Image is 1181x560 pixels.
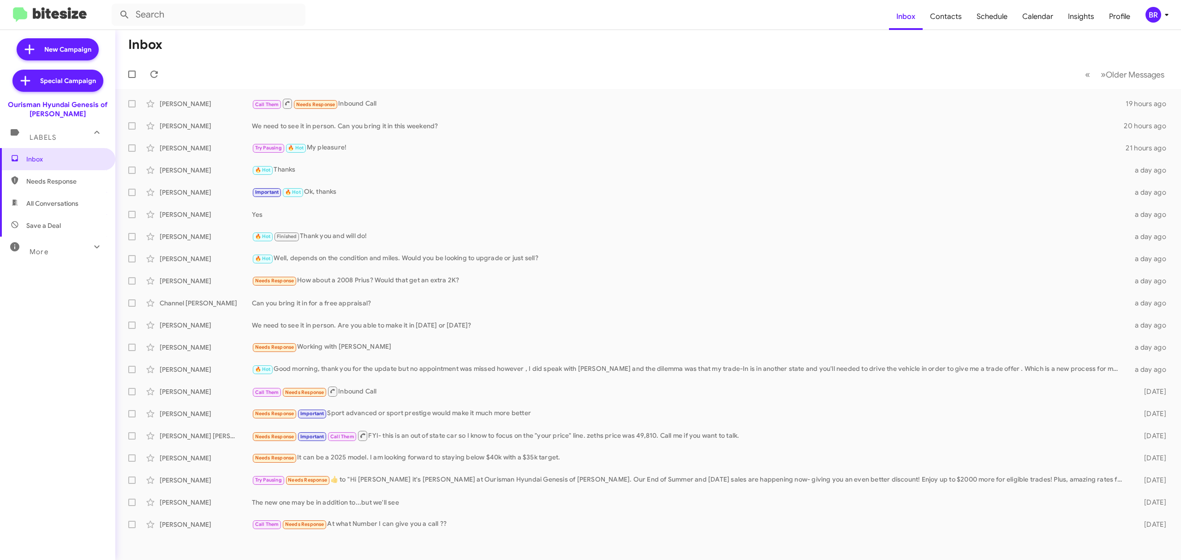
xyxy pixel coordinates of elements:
span: 🔥 Hot [288,145,304,151]
nav: Page navigation example [1080,65,1170,84]
span: 🔥 Hot [285,189,301,195]
span: More [30,248,48,256]
span: Try Pausing [255,477,282,483]
div: Sport advanced or sport prestige would make it much more better [252,408,1127,419]
span: 🔥 Hot [255,233,271,239]
div: [PERSON_NAME] [160,321,252,330]
div: [PERSON_NAME] [160,121,252,131]
span: Needs Response [296,101,335,107]
div: [DATE] [1127,498,1174,507]
div: [DATE] [1127,387,1174,396]
span: » [1101,69,1106,80]
div: a day ago [1127,298,1174,308]
span: 🔥 Hot [255,167,271,173]
div: Channel [PERSON_NAME] [160,298,252,308]
div: My pleasure! [252,143,1126,153]
a: New Campaign [17,38,99,60]
span: Labels [30,133,56,142]
div: The new one may be in addition to...but we'll see [252,498,1127,507]
h1: Inbox [128,37,162,52]
div: a day ago [1127,365,1174,374]
button: BR [1138,7,1171,23]
div: FYI- this is an out of state car so I know to focus on the "your price" line. zeths price was 49,... [252,430,1127,441]
span: Needs Response [255,344,294,350]
a: Calendar [1015,3,1061,30]
div: [PERSON_NAME] [160,387,252,396]
span: 🔥 Hot [255,366,271,372]
div: [DATE] [1127,520,1174,529]
div: a day ago [1127,188,1174,197]
div: ​👍​ to " Hi [PERSON_NAME] it's [PERSON_NAME] at Ourisman Hyundai Genesis of [PERSON_NAME]. Our En... [252,475,1127,485]
div: [PERSON_NAME] [160,254,252,263]
span: Important [255,189,279,195]
div: Working with [PERSON_NAME] [252,342,1127,352]
div: [PERSON_NAME] [160,143,252,153]
span: Older Messages [1106,70,1164,80]
div: a day ago [1127,276,1174,286]
div: Good morning, thank you for the update but no appointment was missed however , I did speak with [... [252,364,1127,375]
span: 🔥 Hot [255,256,271,262]
div: [PERSON_NAME] [160,166,252,175]
span: Needs Response [255,411,294,417]
div: 19 hours ago [1126,99,1174,108]
a: Schedule [969,3,1015,30]
div: a day ago [1127,321,1174,330]
div: a day ago [1127,166,1174,175]
span: Needs Response [288,477,327,483]
span: Needs Response [255,455,294,461]
div: [DATE] [1127,409,1174,418]
div: We need to see it in person. Can you bring it in this weekend? [252,121,1124,131]
span: Important [300,411,324,417]
span: Try Pausing [255,145,282,151]
div: a day ago [1127,254,1174,263]
div: [PERSON_NAME] [160,232,252,241]
div: [PERSON_NAME] [160,365,252,374]
span: Call Them [330,434,354,440]
span: Needs Response [285,389,324,395]
div: [DATE] [1127,431,1174,441]
a: Profile [1102,3,1138,30]
span: Call Them [255,521,279,527]
div: Thanks [252,165,1127,175]
div: 21 hours ago [1126,143,1174,153]
div: [PERSON_NAME] [160,276,252,286]
div: Thank you and will do! [252,231,1127,242]
div: [PERSON_NAME] [160,498,252,507]
span: Special Campaign [40,76,96,85]
span: Needs Response [26,177,105,186]
span: Needs Response [255,434,294,440]
div: [PERSON_NAME] [160,188,252,197]
span: Call Them [255,389,279,395]
div: a day ago [1127,343,1174,352]
span: Important [300,434,324,440]
a: Special Campaign [12,70,103,92]
button: Next [1095,65,1170,84]
span: Save a Deal [26,221,61,230]
span: New Campaign [44,45,91,54]
div: [PERSON_NAME] [160,99,252,108]
div: [PERSON_NAME] [160,210,252,219]
div: Ok, thanks [252,187,1127,197]
span: Inbox [26,155,105,164]
div: [PERSON_NAME] [160,520,252,529]
div: [PERSON_NAME] [160,476,252,485]
span: Needs Response [255,278,294,284]
input: Search [112,4,305,26]
span: Needs Response [285,521,324,527]
div: a day ago [1127,210,1174,219]
div: [PERSON_NAME] [160,409,252,418]
div: Yes [252,210,1127,219]
div: At what Number I can give you a call ?? [252,519,1127,530]
button: Previous [1080,65,1096,84]
span: Finished [277,233,297,239]
div: [PERSON_NAME] [160,343,252,352]
div: [PERSON_NAME] [PERSON_NAME] [160,431,252,441]
span: Inbox [889,3,923,30]
div: Inbound Call [252,98,1126,109]
div: It can be a 2025 model. I am looking forward to staying below $40k with a $35k target. [252,453,1127,463]
div: Can you bring it in for a free appraisal? [252,298,1127,308]
div: [DATE] [1127,476,1174,485]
